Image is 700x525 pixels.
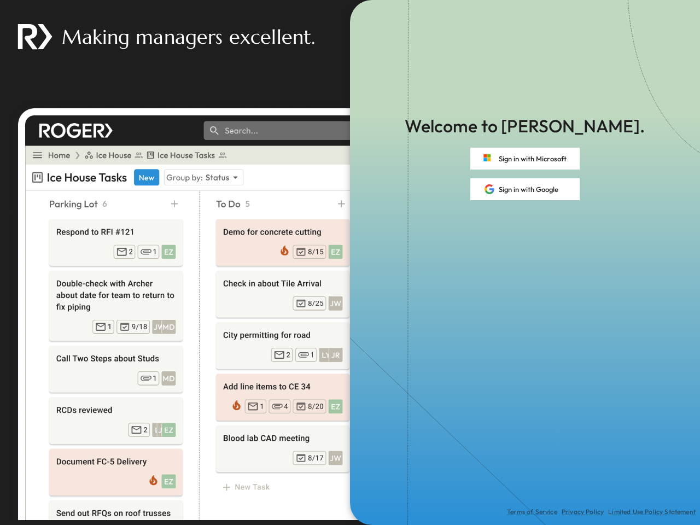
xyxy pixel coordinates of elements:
[507,507,557,516] a: Terms of Service
[62,23,315,51] p: Making managers excellent.
[562,507,604,516] a: Privacy Policy
[470,178,580,200] button: Sign in with Google
[405,114,645,139] p: Welcome to [PERSON_NAME].
[470,148,580,170] button: Sign in with Microsoft
[608,507,696,516] a: Limited Use Policy Statement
